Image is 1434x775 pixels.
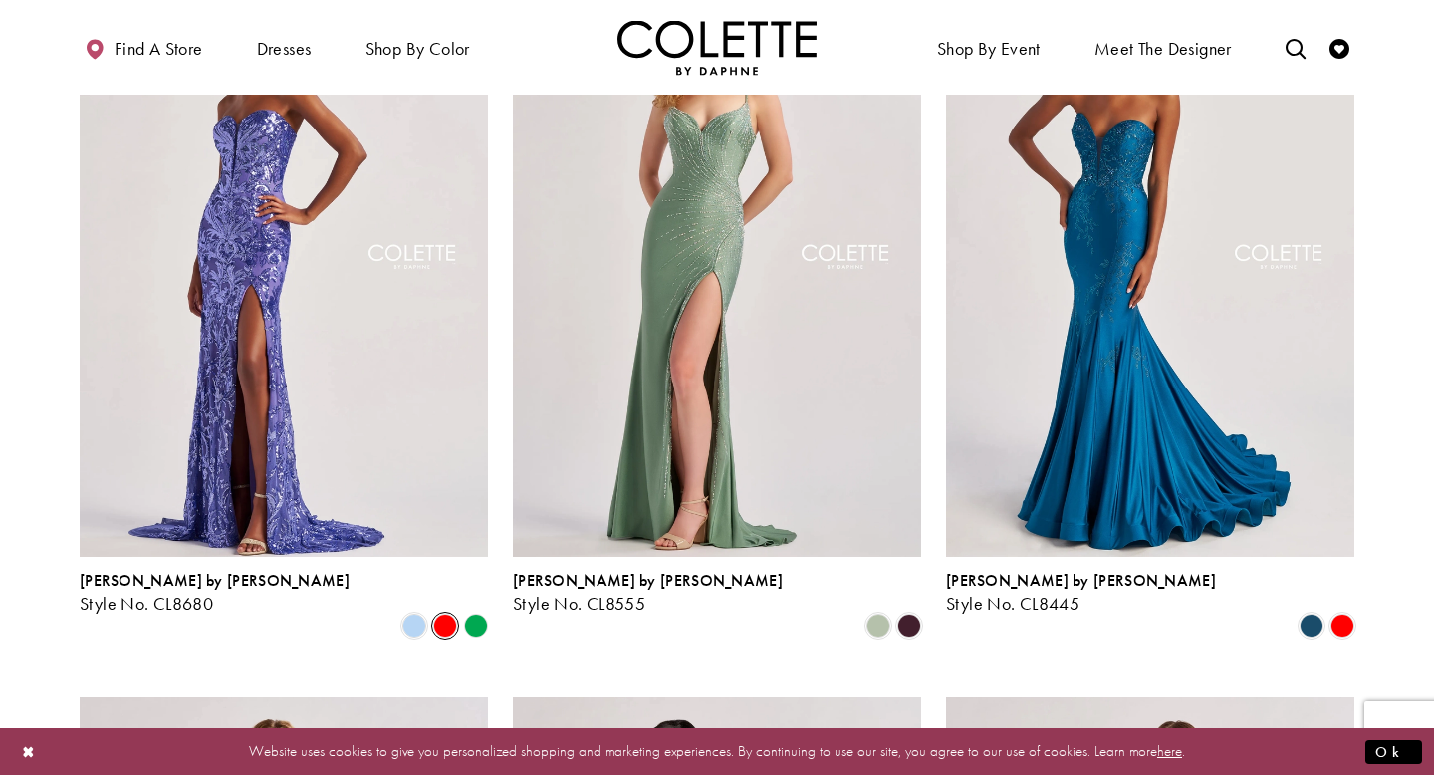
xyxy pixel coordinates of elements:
a: Meet the designer [1089,20,1237,75]
span: Style No. CL8555 [513,592,645,615]
i: Dark Turquoise [1300,614,1323,638]
i: Emerald [464,614,488,638]
span: Find a store [115,39,203,59]
i: Periwinkle [402,614,426,638]
div: Colette by Daphne Style No. CL8555 [513,572,783,614]
span: Style No. CL8680 [80,592,213,615]
i: Raisin [897,614,921,638]
span: Shop by color [360,20,475,75]
a: here [1157,741,1182,761]
i: Red [433,614,457,638]
i: Sage [866,614,890,638]
a: Visit Home Page [617,20,817,75]
a: Find a store [80,20,207,75]
span: [PERSON_NAME] by [PERSON_NAME] [513,570,783,591]
button: Submit Dialog [1365,739,1422,764]
span: Shop By Event [937,39,1041,59]
span: Dresses [257,39,312,59]
i: Red [1330,614,1354,638]
div: Colette by Daphne Style No. CL8445 [946,572,1216,614]
span: Style No. CL8445 [946,592,1079,615]
button: Close Dialog [12,734,46,769]
span: Meet the designer [1094,39,1232,59]
span: Shop By Event [932,20,1046,75]
span: [PERSON_NAME] by [PERSON_NAME] [946,570,1216,591]
span: [PERSON_NAME] by [PERSON_NAME] [80,570,350,591]
span: Shop by color [365,39,470,59]
a: Check Wishlist [1324,20,1354,75]
img: Colette by Daphne [617,20,817,75]
span: Dresses [252,20,317,75]
a: Toggle search [1281,20,1311,75]
div: Colette by Daphne Style No. CL8680 [80,572,350,614]
p: Website uses cookies to give you personalized shopping and marketing experiences. By continuing t... [143,738,1291,765]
